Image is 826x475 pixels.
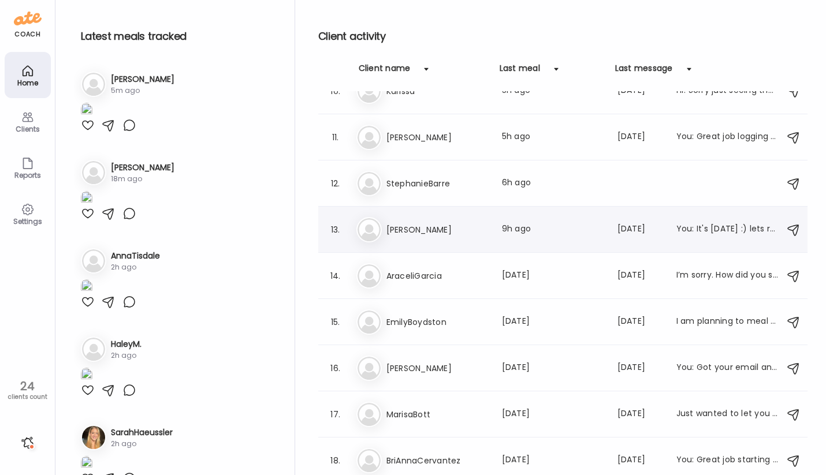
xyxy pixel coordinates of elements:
[676,315,778,329] div: I am planning to meal prep some smoothies tonight. Over this horrible week and ready to get back ...
[617,84,663,98] div: [DATE]
[358,403,381,426] img: bg-avatar-default.svg
[111,427,173,439] h3: SarahHaeussler
[386,361,488,375] h3: [PERSON_NAME]
[617,361,663,375] div: [DATE]
[329,269,343,283] div: 14.
[82,161,105,184] img: bg-avatar-default.svg
[502,130,604,144] div: 5h ago
[502,315,604,329] div: [DATE]
[386,269,488,283] h3: AraceliGarcia
[329,130,343,144] div: 11.
[358,172,381,195] img: bg-avatar-default.svg
[358,357,381,380] img: bg-avatar-default.svg
[329,361,343,375] div: 16.
[111,250,160,262] h3: AnnaTisdale
[111,73,174,85] h3: [PERSON_NAME]
[111,174,174,184] div: 18m ago
[676,454,778,467] div: You: Great job starting to log your food!
[676,84,778,98] div: Hi! Sorry just seeing these! I did, shut off alarms, cleared schedule, took a walk grabbed some c...
[358,126,381,149] img: bg-avatar-default.svg
[386,130,488,144] h3: [PERSON_NAME]
[81,103,92,118] img: images%2FyTknXZGv9KTAx1NC0SnWujXAvWt1%2Fv3skT0zTczVfEInZVsSz%2F0TsknPPMGDXIYMwyxhG9_1080
[329,84,343,98] div: 10.
[617,223,663,237] div: [DATE]
[617,454,663,467] div: [DATE]
[7,125,49,133] div: Clients
[676,130,778,144] div: You: Great job logging your foods!
[386,84,488,98] h3: Karissa
[502,454,604,467] div: [DATE]
[358,80,381,103] img: bg-avatar-default.svg
[111,350,142,361] div: 2h ago
[676,269,778,283] div: I’m sorry. How did you say to add the screenshot of my zones from my workout on this app?
[358,449,381,472] img: bg-avatar-default.svg
[4,393,51,401] div: clients count
[502,177,604,190] div: 6h ago
[7,79,49,87] div: Home
[82,73,105,96] img: bg-avatar-default.svg
[318,28,808,45] h2: Client activity
[617,407,663,421] div: [DATE]
[14,9,42,28] img: ate
[81,368,92,383] img: images%2FnqEos4dlPfU1WAEMgzCZDTUbVOs2%2FwKCmxQyCUnFdMiBsj8Rb%2FQRrgSwsZARdCAcHqIaU4_1080
[111,338,142,350] h3: HaleyM.
[329,454,343,467] div: 18.
[81,28,276,45] h2: Latest meals tracked
[7,218,49,225] div: Settings
[81,191,92,207] img: images%2FULJBtPswvIRXkperZTP7bOWedJ82%2F8AwiFwVgi6oSL6Fgl8X1%2FXq46RcVryNUazwijWpG5_1080
[502,269,604,283] div: [DATE]
[617,130,663,144] div: [DATE]
[359,62,411,81] div: Client name
[615,62,673,81] div: Last message
[4,379,51,393] div: 24
[358,264,381,287] img: bg-avatar-default.svg
[81,279,92,295] img: images%2FcV7EysEas1R32fDF4TQsKQUWdFk1%2F94P7QAMfwWYMHyNNDMNq%2FkgsbJJtJd6680akVU31G_1080
[329,177,343,190] div: 12.
[502,84,604,98] div: 5h ago
[81,456,92,472] img: images%2FeuW4ehXdTjTQwoR7NFNaLRurhjQ2%2F3IClUJ36N1ThUleJQfHs%2Fv3Vh76hcpYCvivCi8nI5_1080
[676,223,778,237] div: You: It's [DATE] :) lets reset.
[617,269,663,283] div: [DATE]
[329,407,343,421] div: 17.
[386,454,488,467] h3: BriAnnaCervantez
[329,315,343,329] div: 15.
[386,177,488,190] h3: StephanieBarre
[502,361,604,375] div: [DATE]
[502,407,604,421] div: [DATE]
[617,315,663,329] div: [DATE]
[386,223,488,237] h3: [PERSON_NAME]
[82,249,105,272] img: bg-avatar-default.svg
[358,311,381,334] img: bg-avatar-default.svg
[502,223,604,237] div: 9h ago
[111,85,174,96] div: 5m ago
[386,407,488,421] h3: MarisaBott
[500,62,540,81] div: Last meal
[7,171,49,179] div: Reports
[676,407,778,421] div: Just wanted to let you know the recipes so far for this week have been 10/10!
[111,162,174,174] h3: [PERSON_NAME]
[676,361,778,375] div: You: Got your email and I am happy to hear that it is going so well. Let's keep up the good work ...
[82,426,105,449] img: avatars%2FeuW4ehXdTjTQwoR7NFNaLRurhjQ2
[82,338,105,361] img: bg-avatar-default.svg
[111,439,173,449] div: 2h ago
[329,223,343,237] div: 13.
[111,262,160,272] div: 2h ago
[386,315,488,329] h3: EmilyBoydston
[358,218,381,241] img: bg-avatar-default.svg
[14,29,40,39] div: coach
